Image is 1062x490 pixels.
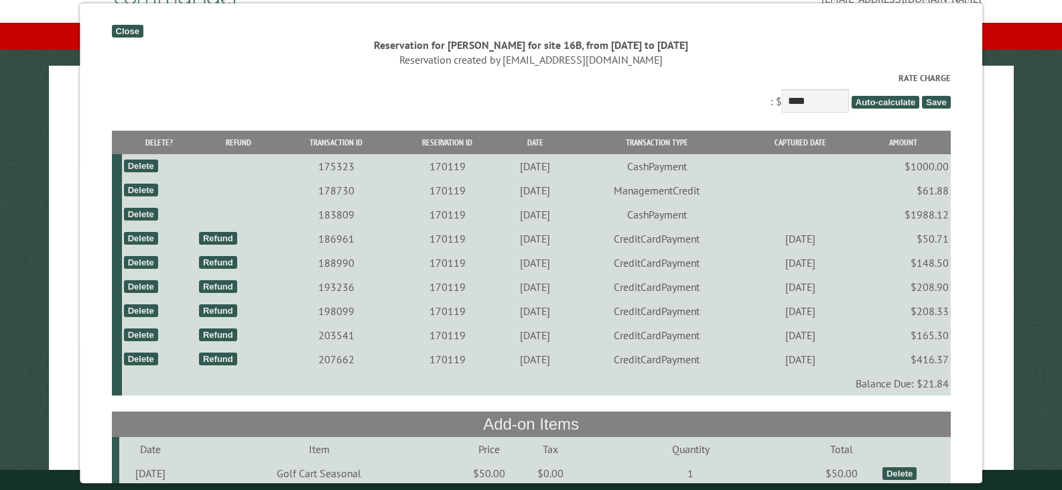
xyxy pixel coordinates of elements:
[922,96,950,109] span: Save
[199,304,237,317] div: Refund
[501,323,568,347] td: [DATE]
[111,38,950,52] div: Reservation for [PERSON_NAME] for site 16B, from [DATE] to [DATE]
[501,154,568,178] td: [DATE]
[852,96,920,109] span: Auto-calculate
[393,227,502,251] td: 170119
[111,412,950,437] th: Add-on Items
[501,178,568,202] td: [DATE]
[744,275,856,299] td: [DATE]
[856,202,951,227] td: $1988.12
[882,467,917,480] div: Delete
[121,371,950,395] td: Balance Due: $21.84
[569,299,745,323] td: CreditCardPayment
[744,131,856,154] th: Captured Date
[856,227,951,251] td: $50.71
[569,347,745,371] td: CreditCardPayment
[111,52,950,67] div: Reservation created by [EMAIL_ADDRESS][DOMAIN_NAME]
[124,184,158,196] div: Delete
[124,280,158,293] div: Delete
[501,227,568,251] td: [DATE]
[569,323,745,347] td: CreditCardPayment
[569,154,745,178] td: CashPayment
[124,328,158,341] div: Delete
[279,131,393,154] th: Transaction ID
[578,437,803,461] td: Quantity
[501,251,568,275] td: [DATE]
[501,275,568,299] td: [DATE]
[456,461,523,485] td: $50.00
[124,232,158,245] div: Delete
[523,437,578,461] td: Tax
[856,251,951,275] td: $148.50
[124,304,158,317] div: Delete
[393,178,502,202] td: 170119
[393,275,502,299] td: 170119
[456,437,523,461] td: Price
[124,208,158,221] div: Delete
[279,178,393,202] td: 178730
[744,347,856,371] td: [DATE]
[182,461,456,485] td: Golf Cart Seasonal
[856,299,951,323] td: $208.33
[501,347,568,371] td: [DATE]
[111,72,950,115] div: : $
[111,25,143,38] div: Close
[744,299,856,323] td: [DATE]
[121,131,196,154] th: Delete?
[856,154,951,178] td: $1000.00
[856,347,951,371] td: $416.37
[182,437,456,461] td: Item
[279,299,393,323] td: 198099
[279,275,393,299] td: 193236
[856,323,951,347] td: $165.30
[199,232,237,245] div: Refund
[856,178,951,202] td: $61.88
[569,227,745,251] td: CreditCardPayment
[523,461,578,485] td: $0.00
[856,275,951,299] td: $208.90
[744,227,856,251] td: [DATE]
[199,280,237,293] div: Refund
[803,461,880,485] td: $50.00
[803,437,880,461] td: Total
[279,251,393,275] td: 188990
[197,131,280,154] th: Refund
[393,202,502,227] td: 170119
[111,72,950,84] label: Rate Charge
[856,131,951,154] th: Amount
[501,299,568,323] td: [DATE]
[578,461,803,485] td: 1
[119,461,182,485] td: [DATE]
[501,202,568,227] td: [DATE]
[124,353,158,365] div: Delete
[279,227,393,251] td: 186961
[199,353,237,365] div: Refund
[279,347,393,371] td: 207662
[393,323,502,347] td: 170119
[393,299,502,323] td: 170119
[569,131,745,154] th: Transaction Type
[393,131,502,154] th: Reservation ID
[393,154,502,178] td: 170119
[119,437,182,461] td: Date
[744,251,856,275] td: [DATE]
[124,160,158,172] div: Delete
[569,275,745,299] td: CreditCardPayment
[744,323,856,347] td: [DATE]
[279,154,393,178] td: 175323
[569,178,745,202] td: ManagementCredit
[279,323,393,347] td: 203541
[279,202,393,227] td: 183809
[569,202,745,227] td: CashPayment
[501,131,568,154] th: Date
[393,347,502,371] td: 170119
[393,251,502,275] td: 170119
[199,328,237,341] div: Refund
[124,256,158,269] div: Delete
[199,256,237,269] div: Refund
[456,475,607,484] small: © Campground Commander LLC. All rights reserved.
[569,251,745,275] td: CreditCardPayment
